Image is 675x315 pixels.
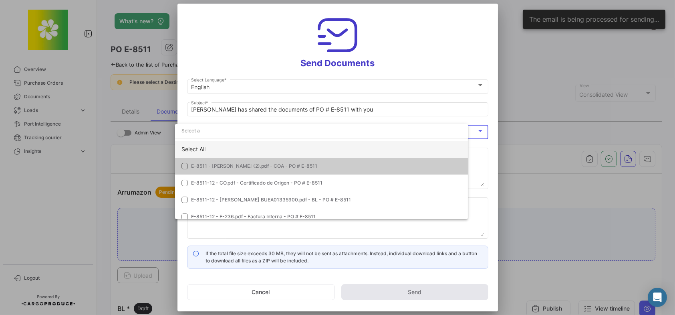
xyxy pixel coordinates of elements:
[648,288,667,307] div: Abrir Intercom Messenger
[191,213,316,219] span: E-8511-12 - E-236.pdf - Factura Interna - PO # E-8511
[175,124,468,138] input: dropdown search
[191,163,317,169] span: E-8511 - [PERSON_NAME] (2).pdf - COA - PO # E-8511
[175,141,468,158] div: Select All
[191,197,351,203] span: E-8511-12 - [PERSON_NAME] BUEA01335900.pdf - BL - PO # E-8511
[191,180,322,186] span: E-8511-12 - CO.pdf - Certificado de Origen - PO # E-8511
